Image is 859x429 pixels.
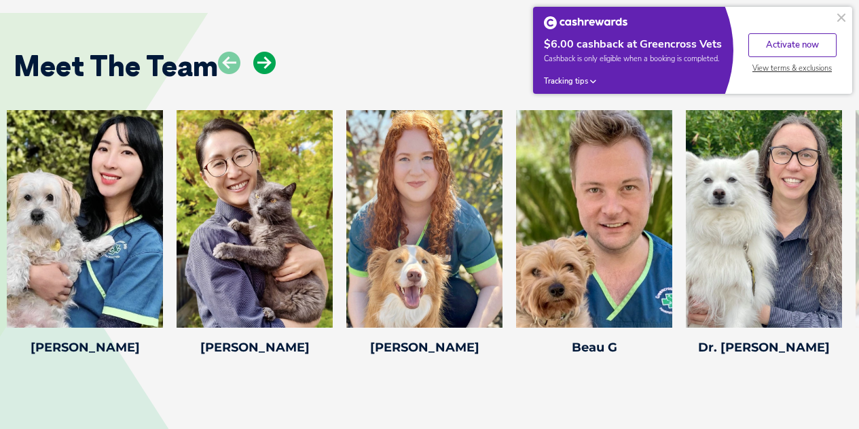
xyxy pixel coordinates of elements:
span: View terms & exclusions [752,63,832,73]
button: Activate now [748,33,837,57]
span: Cashback is only eligible when a booking is completed. [544,54,723,64]
h2: Meet The Team [14,52,218,80]
span: Tracking tips [544,76,588,86]
h4: [PERSON_NAME] [7,341,163,354]
h4: [PERSON_NAME] [346,341,502,354]
div: $6.00 cashback at Greencross Vets [544,37,723,52]
h4: Beau G [516,341,672,354]
h4: [PERSON_NAME] [177,341,333,354]
img: Cashrewards white logo [544,16,627,29]
h4: Dr. [PERSON_NAME] [686,341,842,354]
